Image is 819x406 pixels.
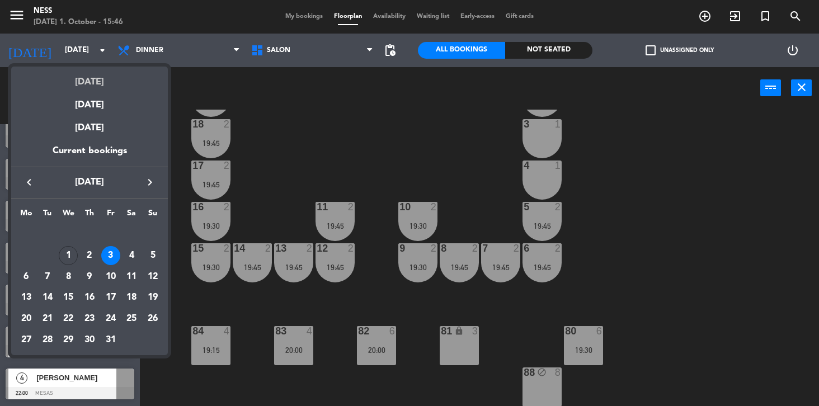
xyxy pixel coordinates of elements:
td: October 8, 2025 [58,266,79,287]
div: 26 [143,309,162,328]
div: 20 [17,309,36,328]
div: 29 [59,331,78,350]
div: 28 [38,331,57,350]
div: 8 [59,267,78,286]
th: Thursday [79,207,100,224]
div: 18 [122,288,141,307]
div: 25 [122,309,141,328]
div: 1 [59,246,78,265]
td: October 9, 2025 [79,266,100,287]
div: 13 [17,288,36,307]
th: Tuesday [37,207,58,224]
button: keyboard_arrow_right [140,175,160,190]
div: [DATE] [11,67,168,89]
td: October 30, 2025 [79,329,100,351]
button: keyboard_arrow_left [19,175,39,190]
td: October 21, 2025 [37,308,58,329]
td: October 27, 2025 [16,329,37,351]
div: Current bookings [11,144,168,167]
th: Sunday [142,207,163,224]
td: October 24, 2025 [100,308,121,329]
td: October 12, 2025 [142,266,163,287]
div: 7 [38,267,57,286]
div: 9 [80,267,99,286]
div: 3 [101,246,120,265]
div: 21 [38,309,57,328]
td: October 16, 2025 [79,287,100,308]
td: October 18, 2025 [121,287,143,308]
div: 12 [143,267,162,286]
span: [DATE] [39,175,140,190]
div: 2 [80,246,99,265]
td: October 23, 2025 [79,308,100,329]
div: [DATE] [11,112,168,144]
div: 6 [17,267,36,286]
td: October 20, 2025 [16,308,37,329]
td: October 31, 2025 [100,329,121,351]
td: October 2, 2025 [79,245,100,266]
i: keyboard_arrow_left [22,176,36,189]
div: 22 [59,309,78,328]
td: October 14, 2025 [37,287,58,308]
td: OCT [16,224,163,245]
div: 30 [80,331,99,350]
div: 23 [80,309,99,328]
td: October 17, 2025 [100,287,121,308]
th: Monday [16,207,37,224]
div: 11 [122,267,141,286]
div: 10 [101,267,120,286]
td: October 1, 2025 [58,245,79,266]
td: October 28, 2025 [37,329,58,351]
div: 24 [101,309,120,328]
div: 16 [80,288,99,307]
td: October 22, 2025 [58,308,79,329]
td: October 19, 2025 [142,287,163,308]
th: Saturday [121,207,143,224]
div: 31 [101,331,120,350]
div: [DATE] [11,89,168,112]
div: 4 [122,246,141,265]
td: October 5, 2025 [142,245,163,266]
td: October 25, 2025 [121,308,143,329]
div: 19 [143,288,162,307]
td: October 6, 2025 [16,266,37,287]
div: 17 [101,288,120,307]
i: keyboard_arrow_right [143,176,157,189]
div: 15 [59,288,78,307]
td: October 3, 2025 [100,245,121,266]
th: Friday [100,207,121,224]
div: 27 [17,331,36,350]
div: 14 [38,288,57,307]
td: October 15, 2025 [58,287,79,308]
td: October 7, 2025 [37,266,58,287]
td: October 26, 2025 [142,308,163,329]
div: 5 [143,246,162,265]
th: Wednesday [58,207,79,224]
td: October 13, 2025 [16,287,37,308]
td: October 11, 2025 [121,266,143,287]
td: October 29, 2025 [58,329,79,351]
td: October 4, 2025 [121,245,143,266]
td: October 10, 2025 [100,266,121,287]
